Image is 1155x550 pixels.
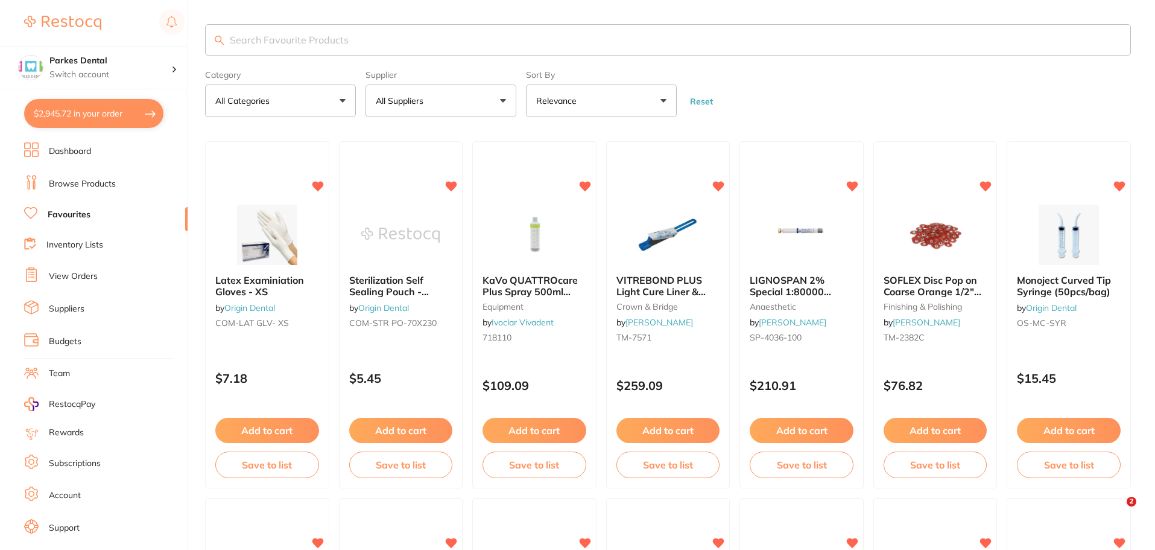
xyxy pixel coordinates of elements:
p: All Categories [215,95,274,107]
img: Parkes Dental [19,56,43,80]
label: Category [205,70,356,80]
img: Restocq Logo [24,16,101,30]
p: All Suppliers [376,95,428,107]
button: Add to cart [349,418,453,443]
iframe: Intercom live chat [1102,497,1131,526]
button: Add to cart [215,418,319,443]
a: Dashboard [49,145,91,158]
a: Support [49,522,80,534]
button: Relevance [526,85,677,117]
span: COM-LAT GLV- XS [215,318,289,328]
a: Browse Products [49,178,116,190]
a: Favourites [48,209,90,221]
span: Sterilization Self Sealing Pouch - 70*230mm [349,274,429,309]
button: Add to cart [616,418,720,443]
span: TM-7571 [616,332,651,343]
p: $7.18 [215,371,319,385]
a: View Orders [49,270,98,283]
a: Restocq Logo [24,9,101,37]
b: LIGNOSPAN 2% Special 1:80000 adrenalin 2.2ml 2xBox 50 [750,275,853,297]
small: equipment [483,302,586,312]
b: VITREBOND PLUS Light Cure Liner & Base Click & Mix [616,275,720,297]
button: Save to list [483,452,586,478]
button: Save to list [884,452,987,478]
small: crown & bridge [616,302,720,312]
img: Monoject Curved Tip Syringe (50pcs/bag) [1030,205,1108,265]
a: Budgets [49,336,81,348]
button: Add to cart [483,418,586,443]
img: VITREBOND PLUS Light Cure Liner & Base Click & Mix [628,205,707,265]
b: Sterilization Self Sealing Pouch - 70*230mm [349,275,453,297]
span: SOFLEX Disc Pop on Coarse Orange 1/2" 12.7mm Pack of 85 [884,274,981,309]
button: All Suppliers [365,85,516,117]
button: Save to list [616,452,720,478]
img: SOFLEX Disc Pop on Coarse Orange 1/2" 12.7mm Pack of 85 [896,205,975,265]
img: Latex Examiniation Gloves - XS [228,205,306,265]
span: by [884,317,960,328]
span: LIGNOSPAN 2% Special 1:80000 [MEDICAL_DATA] 2.2ml 2xBox 50 [750,274,832,319]
button: Add to cart [884,418,987,443]
b: SOFLEX Disc Pop on Coarse Orange 1/2" 12.7mm Pack of 85 [884,275,987,297]
small: finishing & polishing [884,302,987,312]
img: LIGNOSPAN 2% Special 1:80000 adrenalin 2.2ml 2xBox 50 [762,205,841,265]
b: Latex Examiniation Gloves - XS [215,275,319,297]
button: Reset [686,96,717,107]
span: by [616,317,693,328]
span: KaVo QUATTROcare Plus Spray 500ml (2140P) [483,274,578,309]
span: OS-MC-SYR [1017,318,1066,328]
a: Origin Dental [358,302,409,313]
button: All Categories [205,85,356,117]
a: Ivoclar Vivadent [492,317,554,328]
b: KaVo QUATTROcare Plus Spray 500ml (2140P) [483,275,586,297]
p: $210.91 [750,379,853,392]
img: KaVo QUATTROcare Plus Spray 500ml (2140P) [495,205,574,265]
input: Search Favourite Products [205,24,1131,56]
span: 2 [1127,497,1136,507]
small: anaesthetic [750,302,853,312]
span: by [483,317,554,328]
p: $5.45 [349,371,453,385]
p: $109.09 [483,379,586,392]
span: COM-STR PO-70X230 [349,318,437,328]
span: by [1017,302,1077,313]
span: RestocqPay [49,398,95,411]
a: Origin Dental [1026,302,1077,313]
span: by [349,302,409,313]
b: Monoject Curved Tip Syringe (50pcs/bag) [1017,275,1121,297]
button: Save to list [1017,452,1121,478]
h4: Parkes Dental [49,55,171,67]
span: TM-2382C [884,332,925,343]
a: [PERSON_NAME] [625,317,693,328]
span: Latex Examiniation Gloves - XS [215,274,304,297]
p: $259.09 [616,379,720,392]
span: VITREBOND PLUS Light Cure Liner & Base Click & Mix [616,274,706,309]
span: Monoject Curved Tip Syringe (50pcs/bag) [1017,274,1111,297]
a: Subscriptions [49,458,101,470]
span: SP-4036-100 [750,332,802,343]
button: Save to list [349,452,453,478]
a: Inventory Lists [46,239,103,251]
a: Team [49,368,70,380]
a: Account [49,490,81,502]
span: 718110 [483,332,511,343]
a: Rewards [49,427,84,439]
p: Relevance [536,95,581,107]
a: Suppliers [49,303,84,315]
span: by [215,302,275,313]
button: $2,945.72 in your order [24,99,163,128]
button: Save to list [750,452,853,478]
a: Origin Dental [224,302,275,313]
button: Add to cart [750,418,853,443]
span: by [750,317,826,328]
label: Supplier [365,70,516,80]
label: Sort By [526,70,677,80]
p: $15.45 [1017,371,1121,385]
img: RestocqPay [24,397,39,411]
p: Switch account [49,69,171,81]
button: Add to cart [1017,418,1121,443]
img: Sterilization Self Sealing Pouch - 70*230mm [361,205,440,265]
a: RestocqPay [24,397,95,411]
button: Save to list [215,452,319,478]
p: $76.82 [884,379,987,392]
a: [PERSON_NAME] [759,317,826,328]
